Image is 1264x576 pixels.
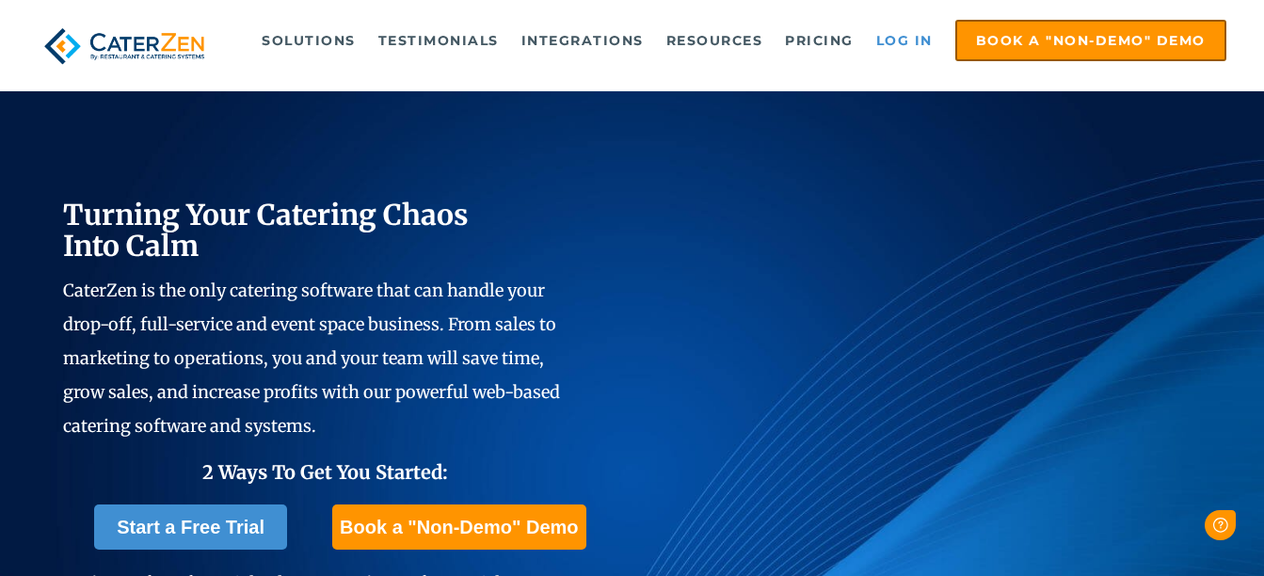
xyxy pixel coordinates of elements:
a: Start a Free Trial [94,504,287,550]
div: Navigation Menu [241,20,1226,61]
a: Pricing [776,22,863,59]
span: Turning Your Catering Chaos Into Calm [63,197,469,264]
a: Testimonials [369,22,508,59]
iframe: Help widget launcher [1096,503,1243,555]
span: 2 Ways To Get You Started: [202,460,448,484]
a: Integrations [512,22,653,59]
a: Resources [657,22,773,59]
a: Book a "Non-Demo" Demo [955,20,1226,61]
a: Log in [867,22,942,59]
img: caterzen [38,20,210,72]
a: Solutions [252,22,365,59]
a: Book a "Non-Demo" Demo [332,504,585,550]
span: CaterZen is the only catering software that can handle your drop-off, full-service and event spac... [63,280,560,437]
